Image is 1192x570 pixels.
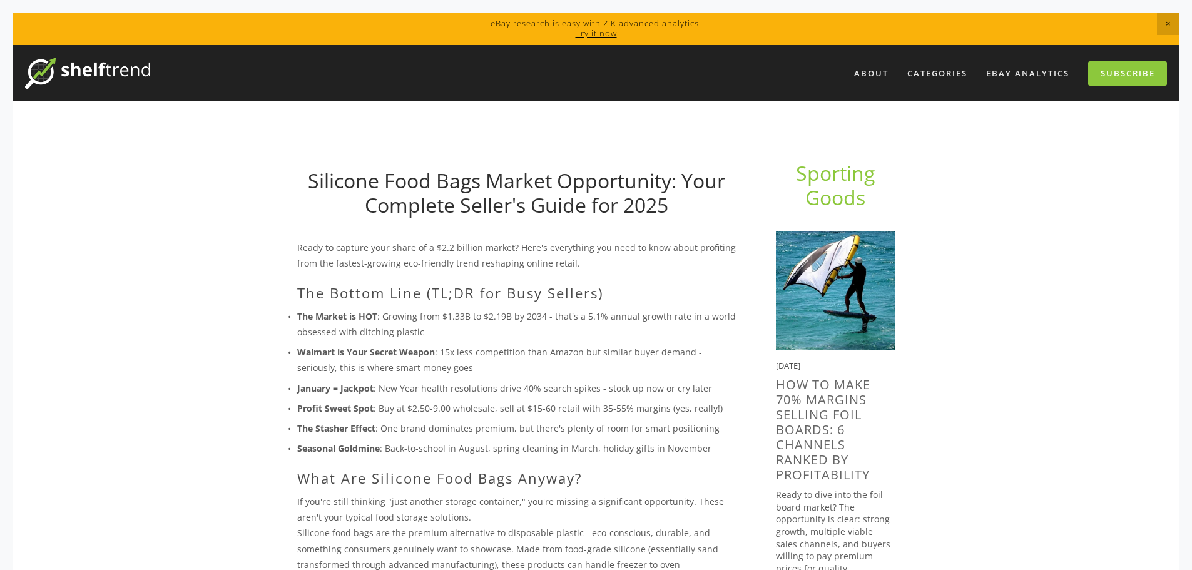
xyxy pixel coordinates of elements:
p: : Buy at $2.50-9.00 wholesale, sell at $15-60 retail with 35-55% margins (yes, really!) [297,400,736,416]
a: Subscribe [1088,61,1167,86]
strong: January = Jackpot [297,382,374,394]
p: : Growing from $1.33B to $2.19B by 2034 - that's a 5.1% annual growth rate in a world obsessed wi... [297,308,736,340]
a: About [846,63,897,84]
span: Close Announcement [1157,13,1179,35]
p: : 15x less competition than Amazon but similar buyer demand - seriously, this is where smart mone... [297,344,736,375]
strong: Walmart is Your Secret Weapon [297,346,435,358]
div: Categories [899,63,976,84]
p: If you're still thinking "just another storage container," you're missing a significant opportuni... [297,494,736,525]
a: Sporting Goods [796,160,880,210]
p: : Back-to-school in August, spring cleaning in March, holiday gifts in November [297,440,736,456]
a: Silicone Food Bags Market Opportunity: Your Complete Seller's Guide for 2025 [308,167,725,218]
strong: Seasonal Goldmine [297,442,380,454]
h2: The Bottom Line (TL;DR for Busy Sellers) [297,285,736,301]
p: Ready to capture your share of a $2.2 billion market? Here's everything you need to know about pr... [297,240,736,271]
img: ShelfTrend [25,58,150,89]
strong: Profit Sweet Spot [297,402,374,414]
a: eBay Analytics [978,63,1077,84]
time: [DATE] [776,360,800,371]
a: How to Make 70% Margins Selling Foil Boards: 6 Channels Ranked by Profitability [776,376,870,483]
h2: What Are Silicone Food Bags Anyway? [297,470,736,486]
p: : One brand dominates premium, but there's plenty of room for smart positioning [297,420,736,436]
a: Try it now [576,28,617,39]
strong: The Stasher Effect [297,422,375,434]
strong: The Market is HOT [297,310,377,322]
img: How to Make 70% Margins Selling Foil Boards: 6 Channels Ranked by Profitability [776,231,895,350]
p: : New Year health resolutions drive 40% search spikes - stock up now or cry later [297,380,736,396]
